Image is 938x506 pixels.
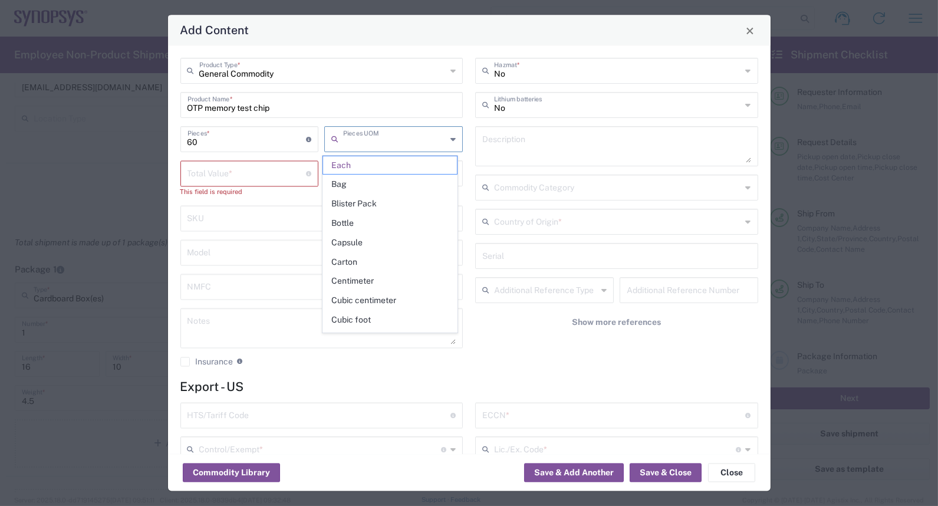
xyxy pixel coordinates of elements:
[742,22,758,39] button: Close
[180,357,233,367] label: Insurance
[323,195,457,213] span: Blister Pack
[524,464,624,482] button: Save & Add Another
[572,317,661,328] span: Show more references
[708,464,755,482] button: Close
[180,380,758,395] h4: Export - US
[323,291,457,310] span: Cubic centimeter
[323,214,457,232] span: Bottle
[183,464,280,482] button: Commodity Library
[323,272,457,290] span: Centimeter
[323,330,457,349] span: Cubic meter
[630,464,702,482] button: Save & Close
[323,234,457,252] span: Capsule
[323,175,457,193] span: Bag
[323,311,457,329] span: Cubic foot
[323,156,457,175] span: Each
[323,253,457,271] span: Carton
[180,187,319,198] div: This field is required
[180,22,249,39] h4: Add Content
